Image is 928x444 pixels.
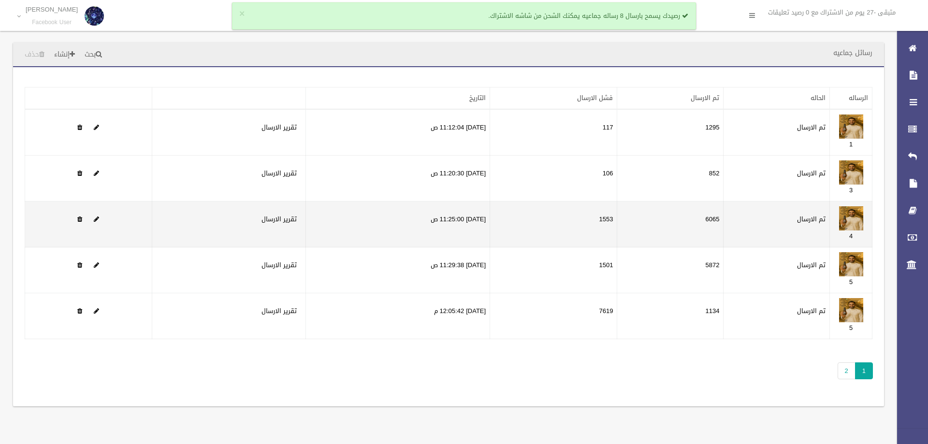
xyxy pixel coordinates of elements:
[306,156,490,201] td: [DATE] 11:20:30 ص
[839,206,863,230] img: 638894716793599046.png
[94,259,99,271] a: Edit
[306,293,490,339] td: [DATE] 12:05:42 م
[797,214,826,225] label: تم الارسال
[490,247,617,293] td: 1501
[306,109,490,156] td: [DATE] 11:12:04 ص
[839,160,863,185] img: 638894714078866717.png
[724,87,830,110] th: الحاله
[617,109,724,156] td: 1295
[797,305,826,317] label: تم الارسال
[617,156,724,201] td: 852
[839,167,863,179] a: Edit
[81,46,106,64] a: بحث
[839,121,863,133] a: Edit
[691,92,719,104] a: تم الارسال
[239,9,245,19] button: ×
[469,92,486,104] a: التاريخ
[838,362,855,379] a: 2
[94,121,99,133] a: Edit
[839,252,863,276] img: 638894719488071681.png
[306,247,490,293] td: [DATE] 11:29:38 ص
[839,298,863,322] img: 638894740886982009.png
[261,121,297,133] a: تقرير الارسال
[26,19,78,26] small: Facebook User
[849,230,853,242] a: 4
[797,122,826,133] label: تم الارسال
[849,276,853,288] a: 5
[50,46,79,64] a: إنشاء
[261,167,297,179] a: تقرير الارسال
[617,293,724,339] td: 1134
[849,184,853,196] a: 3
[490,293,617,339] td: 7619
[849,138,853,150] a: 1
[839,213,863,225] a: Edit
[26,6,78,13] p: [PERSON_NAME]
[261,259,297,271] a: تقرير الارسال
[822,43,884,62] header: رسائل جماعيه
[839,305,863,317] a: Edit
[839,115,863,139] img: 638894707881299631.png
[617,247,724,293] td: 5872
[855,362,873,379] span: 1
[830,87,872,110] th: الرساله
[232,2,696,29] div: رصيدك يسمح بارسال 8 رساله جماعيه يمكنك الشحن من شاشه الاشتراك.
[94,213,99,225] a: Edit
[617,201,724,247] td: 6065
[797,259,826,271] label: تم الارسال
[261,305,297,317] a: تقرير الارسال
[306,201,490,247] td: [DATE] 11:25:00 ص
[490,109,617,156] td: 117
[577,92,613,104] a: فشل الارسال
[849,322,853,334] a: 5
[94,167,99,179] a: Edit
[94,305,99,317] a: Edit
[490,201,617,247] td: 1553
[839,259,863,271] a: Edit
[490,156,617,201] td: 106
[797,168,826,179] label: تم الارسال
[261,213,297,225] a: تقرير الارسال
